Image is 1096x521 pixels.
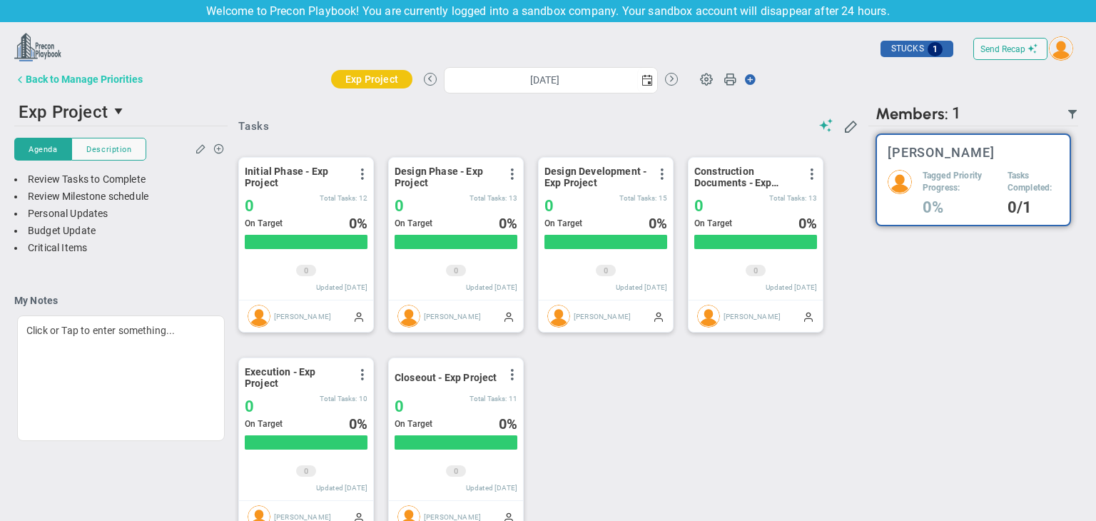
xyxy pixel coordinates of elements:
span: Total Tasks: [320,194,357,202]
button: Description [71,138,146,161]
span: On Target [694,218,732,228]
span: 0 [454,265,458,277]
span: Updated [DATE] [316,283,367,291]
span: Updated [DATE] [316,484,367,492]
span: Filter Updated Members [1067,108,1078,120]
div: STUCKS [881,41,953,57]
img: 64089.Person.photo [1049,36,1073,61]
span: 13 [808,194,817,202]
span: Total Tasks: [470,395,507,403]
span: Members: [876,104,948,123]
div: Critical Items [14,241,228,255]
span: Manually Updated [503,310,514,322]
img: 64089.Person.photo [888,170,912,194]
div: % [349,216,367,231]
span: 1 [952,104,961,123]
span: 0 [798,215,806,232]
span: Initial Phase - Exp Project [245,166,348,188]
span: On Target [245,419,283,429]
span: Huddle Settings [693,65,720,92]
h3: [PERSON_NAME] [888,146,995,159]
span: 0 [245,398,254,415]
span: Edit My KPIs [843,118,858,133]
span: 11 [509,395,517,403]
h5: Tagged Priority Progress: [923,170,997,194]
span: [PERSON_NAME] [274,313,331,320]
span: [PERSON_NAME] [424,513,481,521]
span: Total Tasks: [320,395,357,403]
div: Review Tasks to Complete [14,173,228,186]
span: 0 [499,215,507,232]
span: Total Tasks: [769,194,807,202]
h5: Tasks Completed: [1008,170,1059,194]
span: Design Development - Exp Project [544,166,648,188]
div: % [798,216,817,231]
span: 0 [395,398,404,415]
button: Back to Manage Priorities [14,65,143,93]
span: 15 [659,194,667,202]
span: Print Huddle [724,72,736,92]
span: Total Tasks: [470,194,507,202]
span: 0 [604,265,608,277]
div: % [499,216,517,231]
span: Updated [DATE] [766,283,817,291]
span: 0 [304,466,308,477]
span: Manually Updated [803,310,814,322]
span: 0 [245,197,254,215]
span: 0 [304,265,308,277]
span: 0 [454,466,458,477]
div: Review Milestone schedule [14,190,228,203]
h4: My Notes [14,294,228,307]
span: On Target [395,218,432,228]
img: Sudhir Dakshinamurthy [547,305,570,328]
span: Tasks [238,120,270,133]
span: 0 [499,415,507,433]
span: Construction Documents - Exp Project [694,166,798,188]
div: Personal Updates [14,207,228,221]
span: 0 [395,197,404,215]
span: Agenda [29,143,57,156]
span: 0 [349,415,357,433]
button: Agenda [14,138,71,161]
span: On Target [544,218,582,228]
span: 13 [509,194,517,202]
span: Execution - Exp Project [245,366,348,389]
span: 0 [753,265,758,277]
img: Sudhir Dakshinamurthy [248,305,270,328]
span: Send Recap [980,44,1025,54]
div: Click or Tap to enter something... [17,315,225,441]
img: Sudhir Dakshinamurthy [397,305,420,328]
span: 0 [544,197,554,215]
span: Updated [DATE] [466,283,517,291]
button: Send Recap [973,38,1047,60]
div: Budget Update [14,224,228,238]
span: [PERSON_NAME] [274,513,331,521]
span: Exp Project [345,74,398,85]
span: 0 [649,215,656,232]
span: Closeout - Exp Project [395,372,497,383]
span: Action Button [738,70,756,89]
span: 0 [349,215,357,232]
div: % [649,216,667,231]
span: On Target [245,218,283,228]
span: Suggestions (AI Feature) [819,118,833,132]
span: [PERSON_NAME] [574,313,631,320]
span: 12 [359,194,367,202]
span: Total Tasks: [619,194,657,202]
span: Updated [DATE] [466,484,517,492]
span: 1 [928,42,943,56]
span: Updated [DATE] [616,283,667,291]
h4: 0% [923,201,997,214]
span: [PERSON_NAME] [424,313,481,320]
span: select [108,99,132,123]
span: select [637,68,657,93]
span: Manually Updated [353,310,365,322]
span: 10 [359,395,367,403]
div: % [499,416,517,432]
span: Exp Project [19,102,108,122]
span: Description [86,143,131,156]
img: Sudhir Dakshinamurthy [697,305,720,328]
span: On Target [395,419,432,429]
span: Design Phase - Exp Project [395,166,498,188]
span: [PERSON_NAME] [724,313,781,320]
